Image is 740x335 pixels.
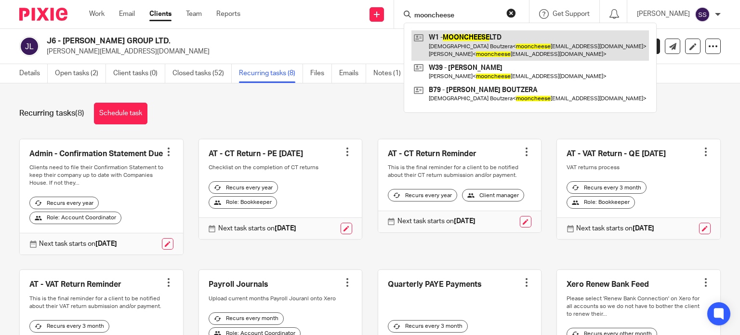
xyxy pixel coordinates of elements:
div: Role: Bookkeeper [567,196,635,209]
p: Next task starts on [218,224,296,233]
a: Client tasks (0) [113,64,165,83]
strong: [DATE] [454,218,476,225]
h1: Recurring tasks [19,108,84,119]
div: Recurs every month [209,312,284,325]
a: Team [186,9,202,19]
div: Recurs every 3 month [567,181,647,194]
img: Pixie [19,8,67,21]
a: Clients [149,9,172,19]
div: Recurs every 3 month [29,320,109,333]
a: Details [19,64,48,83]
div: Client manager [462,189,524,201]
div: Recurs every year [209,181,278,194]
a: Schedule task [94,103,147,124]
a: Open tasks (2) [55,64,106,83]
img: svg%3E [695,7,710,22]
a: Files [310,64,332,83]
p: Next task starts on [39,239,117,249]
a: Recurring tasks (8) [239,64,303,83]
a: Email [119,9,135,19]
p: [PERSON_NAME][EMAIL_ADDRESS][DOMAIN_NAME] [47,47,590,56]
a: Work [89,9,105,19]
input: Search [413,12,500,20]
div: Recurs every 3 month [388,320,468,333]
span: (8) [75,109,84,117]
strong: [DATE] [275,225,296,232]
div: Role: Bookkeeper [209,196,277,209]
div: Recurs every year [29,197,99,209]
h2: J6 - [PERSON_NAME] GROUP LTD. [47,36,481,46]
button: Clear [506,8,516,18]
strong: [DATE] [95,241,117,247]
a: Emails [339,64,366,83]
a: Closed tasks (52) [172,64,232,83]
p: Next task starts on [397,216,476,226]
p: Next task starts on [576,224,654,233]
a: Reports [216,9,240,19]
p: [PERSON_NAME] [637,9,690,19]
div: Role: Account Coordinator [29,212,121,224]
div: Recurs every year [388,189,457,201]
strong: [DATE] [633,225,654,232]
a: Notes (1) [373,64,409,83]
span: Get Support [553,11,590,17]
img: svg%3E [19,36,40,56]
